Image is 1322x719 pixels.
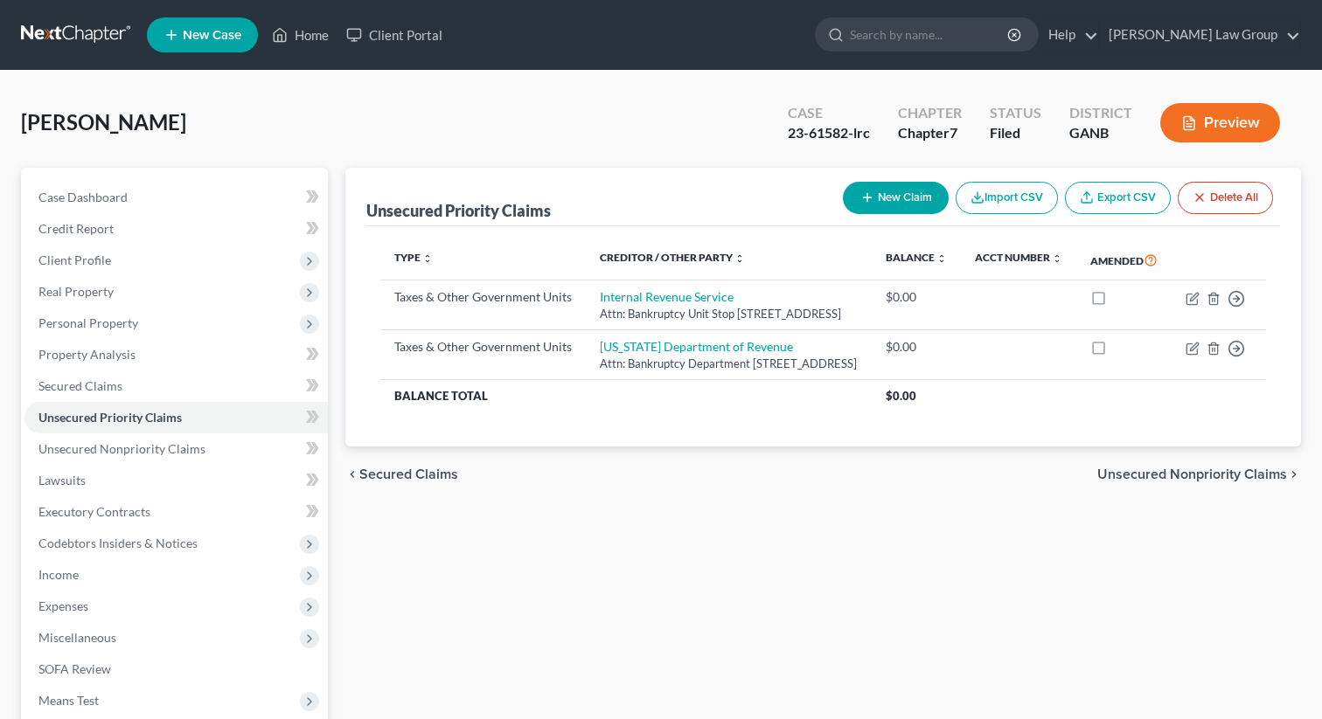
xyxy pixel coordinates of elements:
[600,306,857,322] div: Attn: Bankruptcy Unit Stop [STREET_ADDRESS]
[422,253,433,264] i: unfold_more
[394,338,572,356] div: Taxes & Other Government Units
[600,356,857,372] div: Attn: Bankruptcy Department [STREET_ADDRESS]
[975,251,1062,264] a: Acct Number unfold_more
[734,253,745,264] i: unfold_more
[345,467,359,481] i: chevron_left
[38,347,136,362] span: Property Analysis
[24,433,328,465] a: Unsecured Nonpriority Claims
[1100,19,1300,51] a: [PERSON_NAME] Law Group
[936,253,947,264] i: unfold_more
[600,251,745,264] a: Creditor / Other Party unfold_more
[1160,103,1280,142] button: Preview
[1097,467,1287,481] span: Unsecured Nonpriority Claims
[38,315,138,330] span: Personal Property
[38,190,128,204] span: Case Dashboard
[366,200,551,221] div: Unsecured Priority Claims
[21,109,186,135] span: [PERSON_NAME]
[38,441,205,456] span: Unsecured Nonpriority Claims
[1178,182,1273,214] button: Delete All
[1040,19,1098,51] a: Help
[38,661,111,676] span: SOFA Review
[1069,103,1132,123] div: District
[38,473,86,487] span: Lawsuits
[1069,123,1132,143] div: GANB
[24,182,328,213] a: Case Dashboard
[38,378,122,393] span: Secured Claims
[38,693,99,708] span: Means Test
[886,251,947,264] a: Balance unfold_more
[886,288,947,306] div: $0.00
[24,370,328,402] a: Secured Claims
[600,339,793,354] a: [US_STATE] Department of Revenue
[956,182,1058,214] button: Import CSV
[788,123,870,143] div: 23-61582-lrc
[1097,467,1301,481] button: Unsecured Nonpriority Claims chevron_right
[380,380,872,411] th: Balance Total
[886,338,947,356] div: $0.00
[1065,182,1171,214] a: Export CSV
[38,221,114,236] span: Credit Report
[38,504,150,519] span: Executory Contracts
[183,29,241,42] span: New Case
[345,467,458,481] button: chevron_left Secured Claims
[394,251,433,264] a: Type unfold_more
[359,467,458,481] span: Secured Claims
[1052,253,1062,264] i: unfold_more
[1287,467,1301,481] i: chevron_right
[24,465,328,496] a: Lawsuits
[263,19,337,51] a: Home
[843,182,949,214] button: New Claim
[898,103,962,123] div: Chapter
[38,536,198,550] span: Codebtors Insiders & Notices
[38,284,114,299] span: Real Property
[850,18,1010,51] input: Search by name...
[950,124,957,141] span: 7
[24,402,328,433] a: Unsecured Priority Claims
[990,103,1041,123] div: Status
[898,123,962,143] div: Chapter
[24,339,328,370] a: Property Analysis
[600,289,734,304] a: Internal Revenue Service
[24,653,328,685] a: SOFA Review
[38,630,116,645] span: Miscellaneous
[886,389,916,403] span: $0.00
[24,213,328,245] a: Credit Report
[24,496,328,528] a: Executory Contracts
[337,19,451,51] a: Client Portal
[788,103,870,123] div: Case
[38,567,79,582] span: Income
[1076,240,1172,280] th: Amended
[38,410,182,425] span: Unsecured Priority Claims
[38,252,111,267] span: Client Profile
[38,598,88,613] span: Expenses
[394,288,572,306] div: Taxes & Other Government Units
[990,123,1041,143] div: Filed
